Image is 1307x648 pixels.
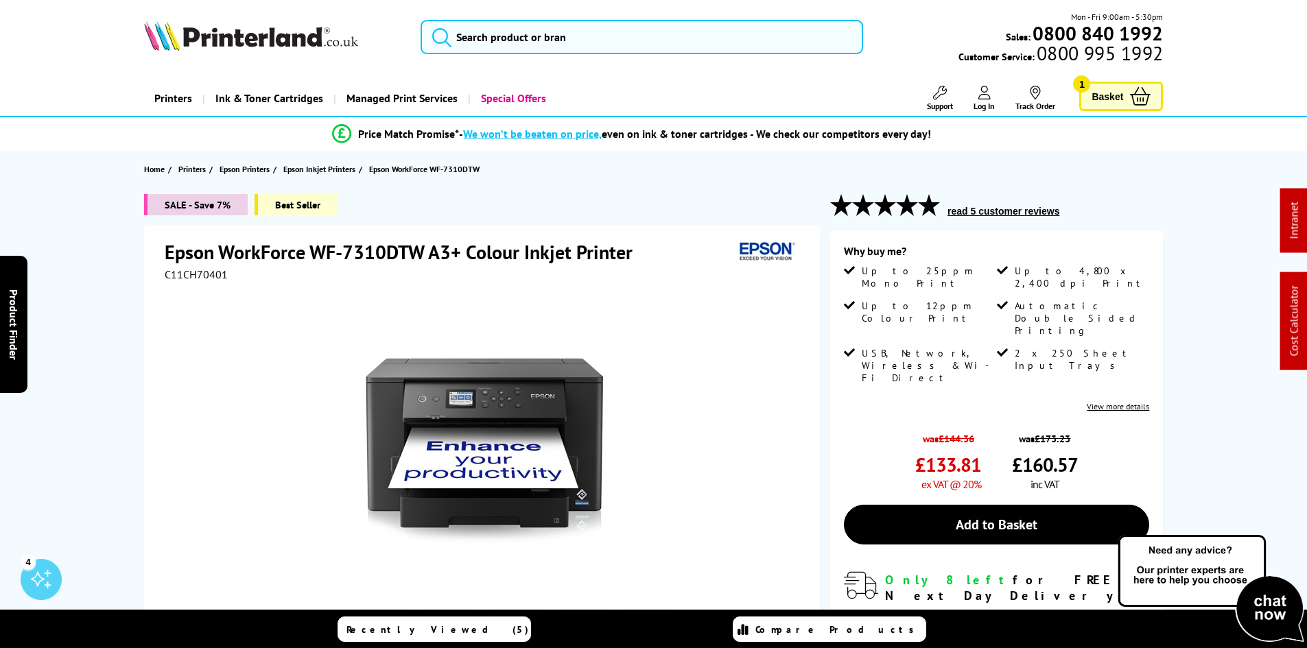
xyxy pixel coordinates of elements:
[927,101,953,111] span: Support
[1015,300,1146,337] span: Automatic Double Sided Printing
[468,81,556,116] a: Special Offers
[369,164,480,174] span: Epson WorkForce WF-7310DTW
[144,162,168,176] a: Home
[144,81,202,116] a: Printers
[21,554,36,569] div: 4
[885,606,1112,636] span: Order in the next for Free Delivery [DATE] 02 September!
[755,623,921,636] span: Compare Products
[927,86,953,111] a: Support
[974,101,995,111] span: Log In
[1035,47,1163,60] span: 0800 995 1992
[1033,21,1163,46] b: 0800 840 1992
[1015,347,1146,372] span: 2 x 250 Sheet Input Trays
[844,244,1149,265] div: Why buy me?
[1012,425,1078,445] span: was
[112,122,1153,146] li: modal_Promise
[255,194,338,215] span: Best Seller
[144,21,358,51] img: Printerland Logo
[1092,87,1123,106] span: Basket
[1071,10,1163,23] span: Mon - Fri 9:00am - 5:30pm
[349,309,618,577] img: Epson WorkForce WF-7310DTW
[346,623,529,636] span: Recently Viewed (5)
[1015,86,1055,111] a: Track Order
[1006,30,1031,43] span: Sales:
[1035,432,1070,445] strike: £173.23
[1031,477,1059,491] span: inc VAT
[943,205,1063,217] button: read 5 customer reviews
[915,425,981,445] span: was
[958,47,1163,63] span: Customer Service:
[1087,401,1149,411] a: View more details
[144,21,404,53] a: Printerland Logo
[1287,202,1301,239] a: Intranet
[844,572,1149,635] div: modal_delivery
[1073,75,1090,93] span: 1
[915,452,981,477] span: £133.81
[178,162,206,176] span: Printers
[885,572,1013,588] span: Only 8 left
[939,432,974,445] strike: £144.36
[1012,452,1078,477] span: £160.57
[333,81,468,116] a: Managed Print Services
[215,81,323,116] span: Ink & Toner Cartridges
[1115,533,1307,645] img: Open Live Chat window
[885,572,1149,603] div: for FREE Next Day Delivery
[734,239,797,265] img: Epson
[964,606,1002,620] span: 1h, 40m
[165,267,228,281] span: C11CH70401
[165,239,646,265] h1: Epson WorkForce WF-7310DTW A3+ Colour Inkjet Printer
[1031,27,1163,40] a: 0800 840 1992
[862,347,993,384] span: USB, Network, Wireless & Wi-Fi Direct
[974,86,995,111] a: Log In
[421,20,863,54] input: Search product or bran
[202,81,333,116] a: Ink & Toner Cartridges
[7,289,21,359] span: Product Finder
[220,162,273,176] a: Epson Printers
[844,505,1149,544] a: Add to Basket
[733,616,926,642] a: Compare Products
[220,162,270,176] span: Epson Printers
[283,162,355,176] span: Epson Inkjet Printers
[338,616,531,642] a: Recently Viewed (5)
[1015,265,1146,289] span: Up to 4,800 x 2,400 dpi Print
[358,127,459,141] span: Price Match Promise*
[144,194,248,215] span: SALE - Save 7%
[862,265,993,289] span: Up to 25ppm Mono Print
[862,300,993,324] span: Up to 12ppm Colour Print
[178,162,209,176] a: Printers
[921,477,981,491] span: ex VAT @ 20%
[459,127,931,141] div: - even on ink & toner cartridges - We check our competitors every day!
[144,162,165,176] span: Home
[1287,286,1301,357] a: Cost Calculator
[463,127,602,141] span: We won’t be beaten on price,
[1079,82,1163,111] a: Basket 1
[283,162,359,176] a: Epson Inkjet Printers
